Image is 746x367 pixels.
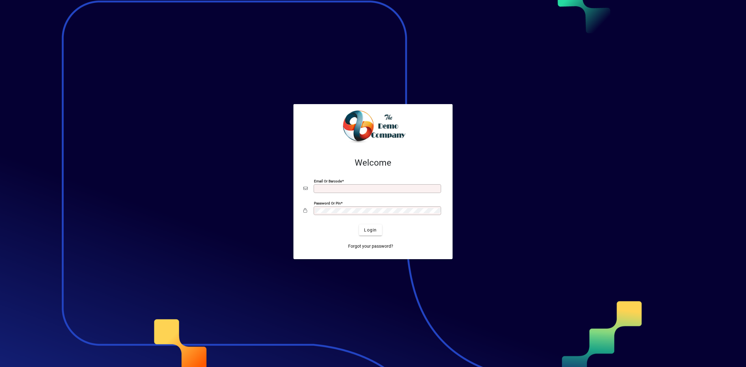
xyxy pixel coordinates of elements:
[314,201,341,205] mat-label: Password or Pin
[314,179,342,183] mat-label: Email or Barcode
[364,227,377,233] span: Login
[359,224,382,236] button: Login
[346,241,396,252] a: Forgot your password?
[303,158,443,168] h2: Welcome
[348,243,393,250] span: Forgot your password?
